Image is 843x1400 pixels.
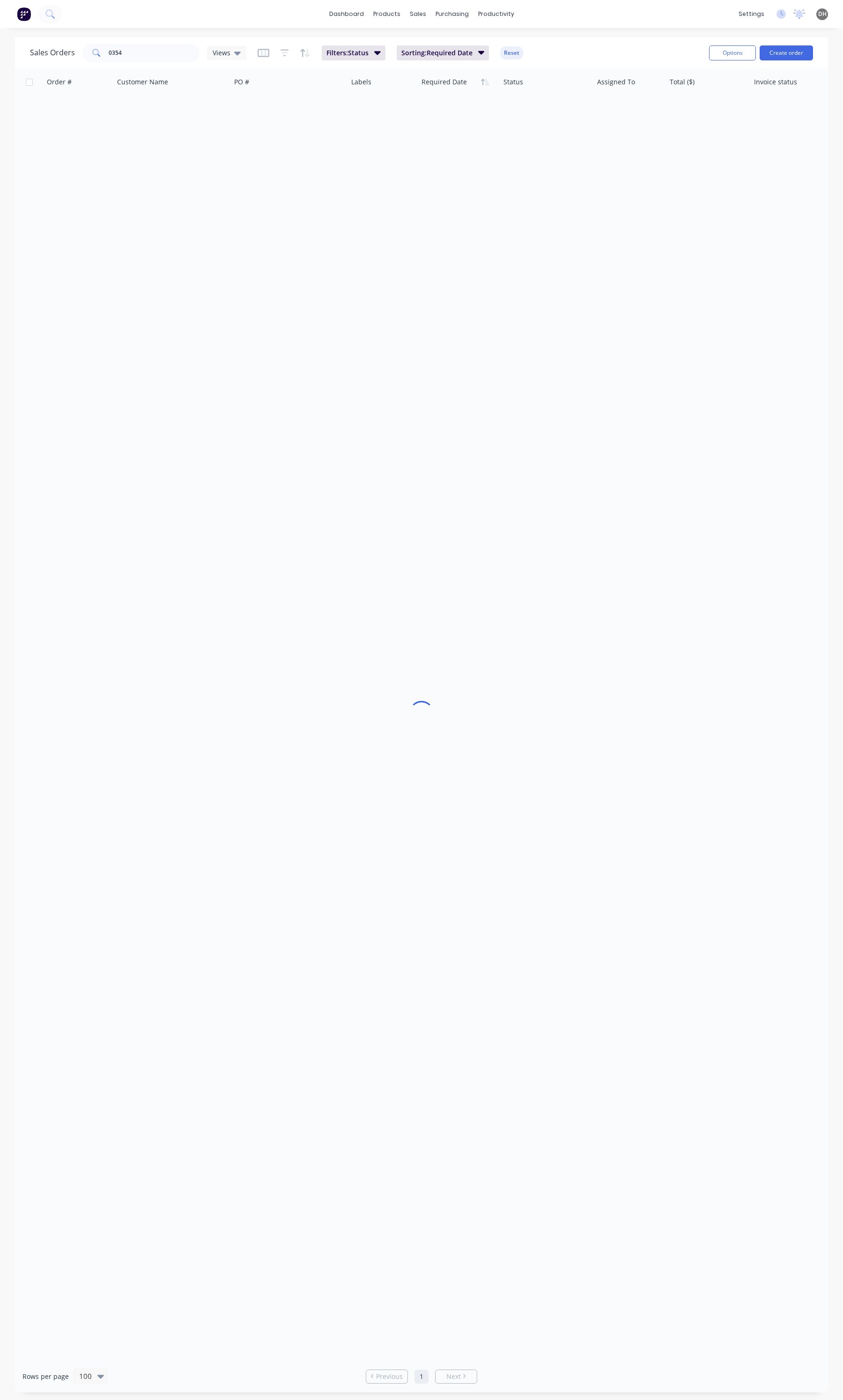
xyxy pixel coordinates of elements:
[754,77,797,87] div: Invoice status
[376,1372,403,1381] span: Previous
[109,44,200,62] input: Search...
[436,1372,477,1381] a: Next page
[366,1372,407,1381] a: Previous page
[503,77,523,87] div: Status
[369,7,405,21] div: products
[362,1370,481,1384] ul: Pagination
[421,77,467,87] div: Required Date
[397,45,489,60] button: Sorting:Required Date
[760,45,813,60] button: Create order
[322,45,385,60] button: Filters:Status
[500,46,523,60] button: Reset
[597,77,635,87] div: Assigned To
[325,7,369,21] a: dashboard
[446,1372,461,1381] span: Next
[47,77,72,87] div: Order #
[734,7,769,21] div: settings
[473,7,519,21] div: productivity
[22,1372,69,1381] span: Rows per page
[351,77,371,87] div: Labels
[405,7,431,21] div: sales
[414,1370,429,1384] a: Page 1 is your current page
[670,77,695,87] div: Total ($)
[30,48,75,57] h1: Sales Orders
[818,10,827,18] span: DH
[234,77,249,87] div: PO #
[401,48,473,58] span: Sorting: Required Date
[326,48,369,58] span: Filters: Status
[17,7,31,21] img: Factory
[213,48,230,58] span: Views
[431,7,473,21] div: purchasing
[709,45,756,60] button: Options
[117,77,168,87] div: Customer Name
